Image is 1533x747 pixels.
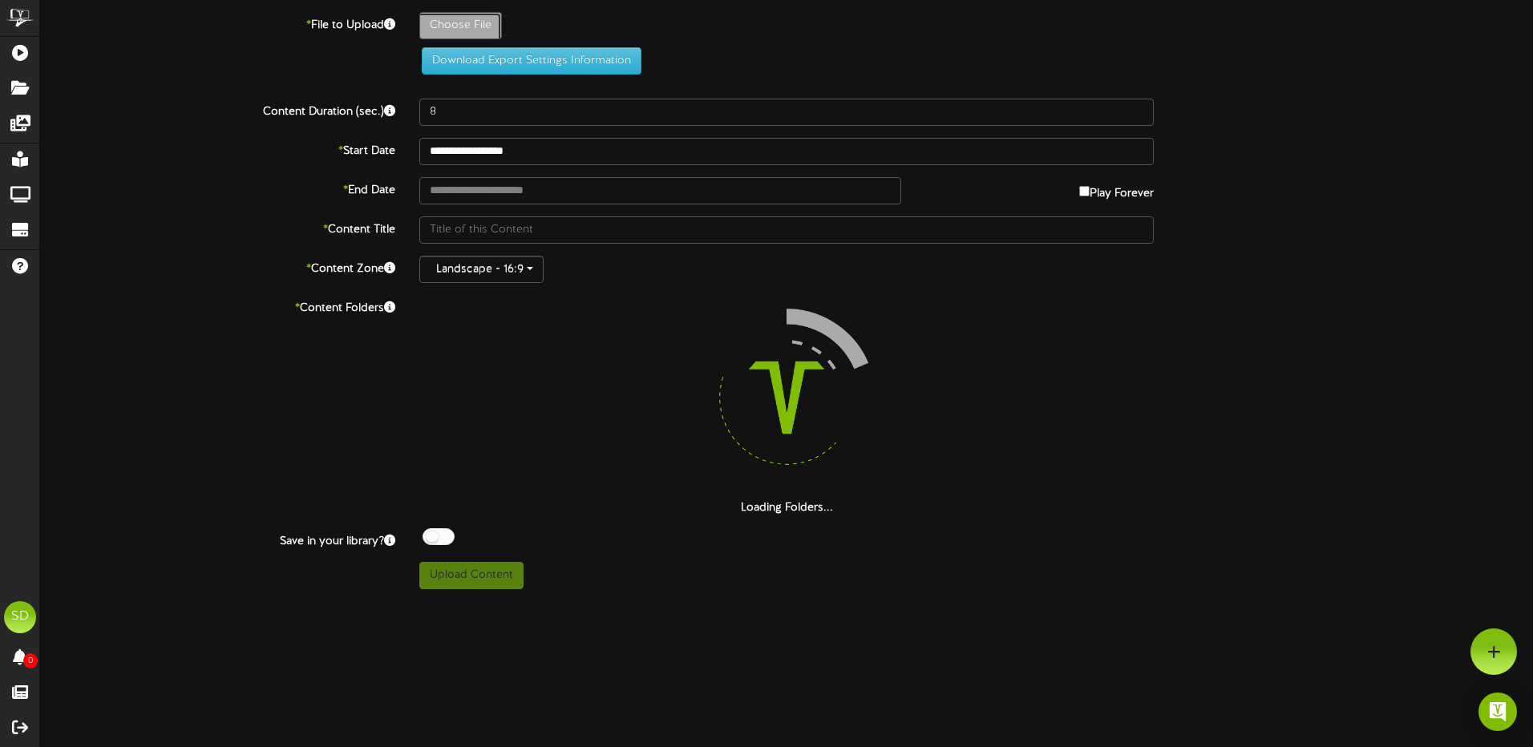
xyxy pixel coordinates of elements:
[1079,186,1090,196] input: Play Forever
[1478,692,1517,731] div: Open Intercom Messenger
[684,295,889,500] img: loading-spinner-4.png
[28,138,407,159] label: Start Date
[28,295,407,317] label: Content Folders
[419,562,524,589] button: Upload Content
[422,47,641,75] button: Download Export Settings Information
[28,216,407,238] label: Content Title
[28,12,407,34] label: File to Upload
[741,502,833,514] strong: Loading Folders...
[4,601,36,633] div: SD
[419,256,544,283] button: Landscape - 16:9
[28,256,407,277] label: Content Zone
[419,216,1154,244] input: Title of this Content
[1079,177,1154,202] label: Play Forever
[28,528,407,550] label: Save in your library?
[414,55,641,67] a: Download Export Settings Information
[28,99,407,120] label: Content Duration (sec.)
[28,177,407,199] label: End Date
[23,653,38,668] span: 0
